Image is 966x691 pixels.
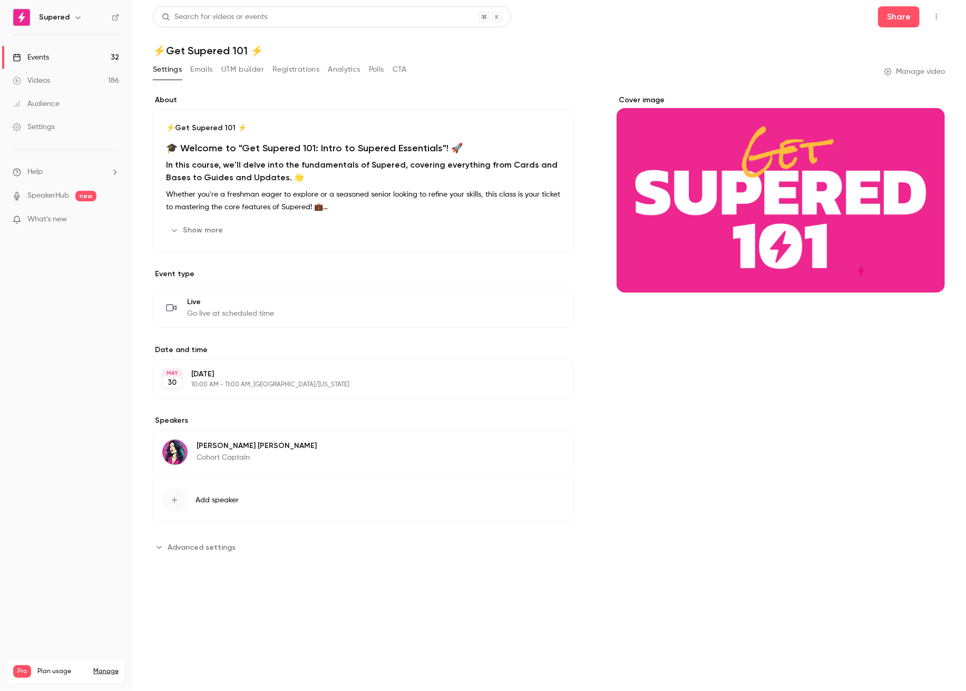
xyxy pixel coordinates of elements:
[153,61,182,78] button: Settings
[166,188,561,213] p: Whether you're a freshman eager to explore or a seasoned senior looking to refine your skills, th...
[197,441,317,451] p: [PERSON_NAME] [PERSON_NAME]
[27,167,43,178] span: Help
[166,222,229,239] button: Show more
[617,95,945,105] label: Cover image
[153,44,945,57] h1: ⚡️Get Supered 101 ⚡️
[168,542,236,553] span: Advanced settings
[27,214,67,225] span: What's new
[328,61,360,78] button: Analytics
[153,539,242,556] button: Advanced settings
[884,66,945,77] a: Manage video
[75,191,96,201] span: new
[153,479,574,522] button: Add speaker
[13,167,119,178] li: help-dropdown-opener
[13,75,50,86] div: Videos
[878,6,920,27] button: Share
[27,190,69,201] a: SpeakerHub
[369,61,384,78] button: Polls
[106,215,119,225] iframe: Noticeable Trigger
[163,369,182,377] div: MAY
[190,61,212,78] button: Emails
[153,415,574,426] label: Speakers
[221,61,264,78] button: UTM builder
[191,381,519,389] p: 10:00 AM - 11:00 AM, [GEOGRAPHIC_DATA]/[US_STATE]
[166,142,561,154] h1: 🎓 Welcome to "Get Supered 101: Intro to Supered Essentials"! 🚀
[187,297,274,307] span: Live
[13,9,30,26] img: Supered
[162,440,188,465] img: Lindsey Smith
[393,61,407,78] button: CTA
[272,61,319,78] button: Registrations
[166,159,561,184] h2: In this course, we'll delve into the fundamentals of Supered, covering everything from Cards and ...
[196,495,239,505] span: Add speaker
[166,123,561,133] p: ⚡️Get Supered 101 ⚡️
[187,308,274,319] span: Go live at scheduled time
[93,667,119,676] a: Manage
[13,665,31,678] span: Pro
[191,369,519,379] p: [DATE]
[39,12,70,23] h6: Supered
[162,12,267,23] div: Search for videos or events
[13,52,49,63] div: Events
[617,95,945,293] section: Cover image
[168,377,177,388] p: 30
[153,430,574,474] div: Lindsey Smith[PERSON_NAME] [PERSON_NAME]Cohort Captain
[153,345,574,355] label: Date and time
[197,452,317,463] p: Cohort Captain
[153,539,574,556] section: Advanced settings
[37,667,87,676] span: Plan usage
[153,95,574,105] label: About
[13,122,55,132] div: Settings
[153,269,574,279] p: Event type
[13,99,60,109] div: Audience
